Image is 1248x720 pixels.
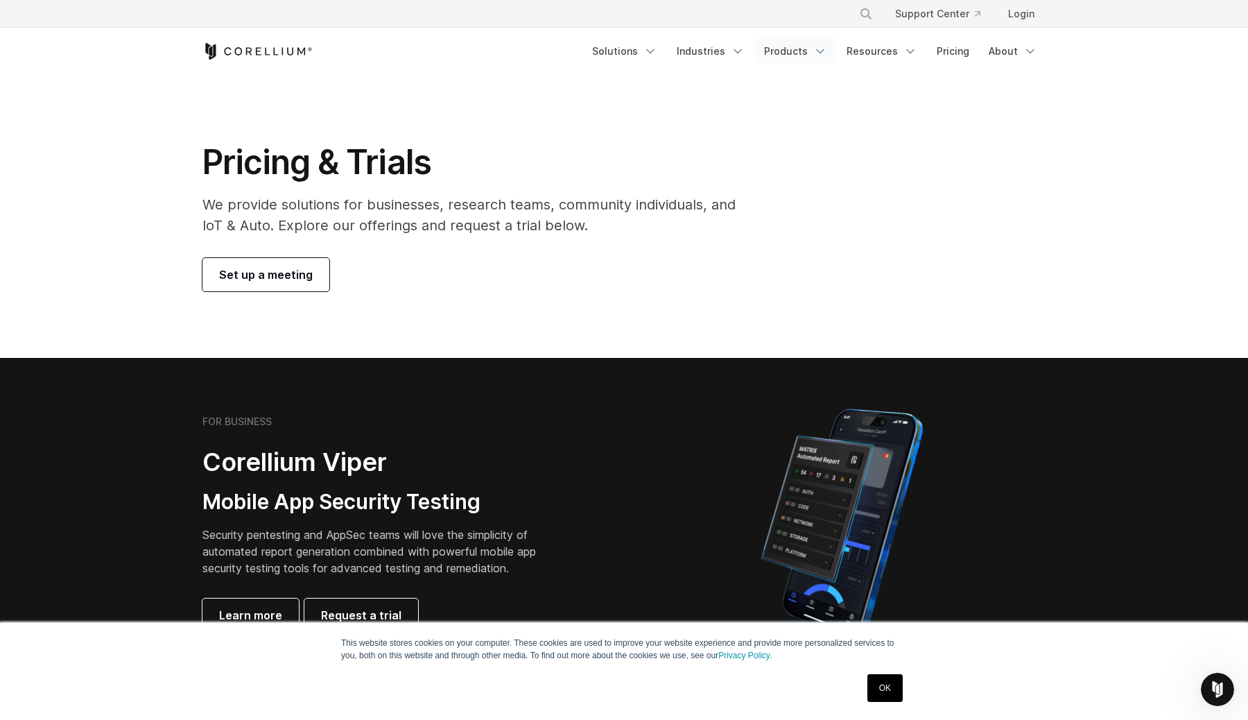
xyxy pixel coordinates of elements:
[341,637,907,662] p: This website stores cookies on your computer. These cookies are used to improve your website expe...
[842,1,1046,26] div: Navigation Menu
[219,607,282,624] span: Learn more
[202,258,329,291] a: Set up a meeting
[321,607,401,624] span: Request a trial
[997,1,1046,26] a: Login
[202,43,313,60] a: Corellium Home
[202,415,272,428] h6: FOR BUSINESS
[738,402,946,645] img: Corellium MATRIX automated report on iPhone showing app vulnerability test results across securit...
[202,194,755,236] p: We provide solutions for businesses, research teams, community individuals, and IoT & Auto. Explo...
[1201,673,1234,706] iframe: Intercom live chat
[853,1,878,26] button: Search
[202,526,557,576] p: Security pentesting and AppSec teams will love the simplicity of automated report generation comb...
[756,39,835,64] a: Products
[584,39,666,64] a: Solutions
[202,489,557,515] h3: Mobile App Security Testing
[202,142,755,183] h1: Pricing & Trials
[867,674,903,702] a: OK
[718,651,772,660] a: Privacy Policy.
[584,39,1046,64] div: Navigation Menu
[202,447,557,478] h2: Corellium Viper
[980,39,1046,64] a: About
[304,599,418,632] a: Request a trial
[928,39,978,64] a: Pricing
[668,39,753,64] a: Industries
[884,1,991,26] a: Support Center
[202,599,299,632] a: Learn more
[838,39,926,64] a: Resources
[219,266,313,283] span: Set up a meeting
